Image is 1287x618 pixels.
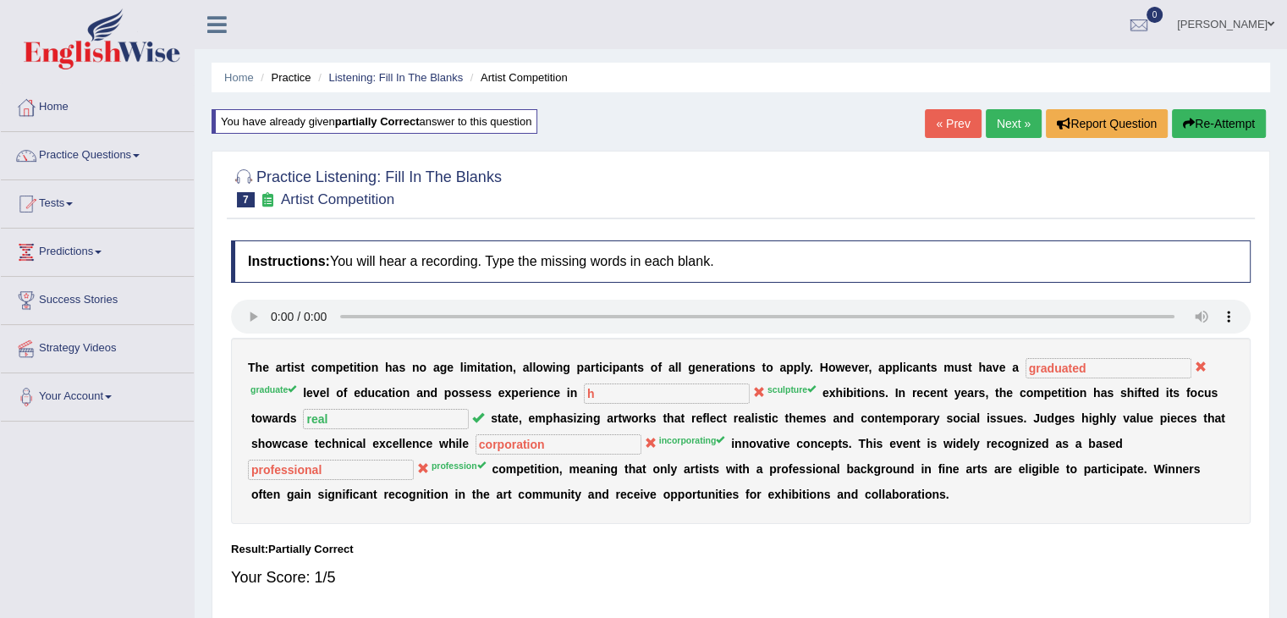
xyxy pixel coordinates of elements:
b: l [460,361,464,374]
b: t [357,361,361,374]
b: i [768,411,772,425]
b: k [643,411,650,425]
b: a [1101,386,1108,400]
b: e [320,386,327,400]
b: r [912,386,916,400]
b: g [563,361,570,374]
b: m [802,411,812,425]
b: a [619,361,626,374]
b: d [1152,386,1159,400]
input: blank [303,409,469,429]
b: v [993,361,999,374]
b: n [839,411,847,425]
b: h [999,386,1007,400]
b: t [508,411,512,425]
b: u [1204,386,1212,400]
b: r [974,386,978,400]
b: t [251,411,256,425]
b: v [313,386,320,400]
b: i [392,386,395,400]
b: o [1072,386,1080,400]
b: c [311,361,318,374]
b: n [570,386,578,400]
a: Success Stories [1,277,194,319]
b: r [716,361,720,374]
b: , [519,411,522,425]
b: a [967,386,974,400]
b: a [986,361,993,374]
b: t [1169,386,1174,400]
b: n [626,361,634,374]
b: d [283,411,290,425]
b: f [702,411,707,425]
b: a [607,411,613,425]
a: Tests [1,180,194,223]
h4: You will hear a recording. Type the missing words in each blank. [231,240,1251,283]
b: c [547,386,553,400]
b: w [543,361,553,374]
b: r [865,361,869,374]
b: e [998,361,1005,374]
b: t [762,361,766,374]
b: o [536,361,543,374]
b: t [1141,386,1146,400]
b: t [663,411,667,425]
b: i [861,386,864,400]
b: t [287,361,291,374]
b: t [943,386,948,400]
b: r [734,411,738,425]
b: o [651,361,658,374]
button: Re-Attempt [1172,109,1266,138]
b: e [533,386,540,400]
b: t [1058,386,1062,400]
b: a [393,361,399,374]
b: v [851,361,858,374]
b: e [306,386,313,400]
b: y [804,361,810,374]
b: c [1197,386,1204,400]
b: o [395,386,403,400]
b: e [738,411,745,425]
b: h [1093,386,1101,400]
b: , [985,386,988,400]
b: l [751,411,755,425]
b: w [835,361,844,374]
b: s [1107,386,1114,400]
small: Exam occurring question [259,192,277,208]
b: o [318,361,326,374]
b: o [256,411,263,425]
b: i [1134,386,1137,400]
b: g [688,361,696,374]
b: o [364,361,371,374]
b: H [820,361,828,374]
b: a [272,411,278,425]
b: n [586,411,593,425]
b: e [519,386,525,400]
b: s [1120,386,1127,400]
li: Artist Competition [466,69,568,86]
b: h [667,411,674,425]
b: n [505,361,513,374]
b: p [511,386,519,400]
b: p [786,361,794,374]
b: l [675,361,679,374]
b: z [576,411,582,425]
b: i [477,361,481,374]
b: e [1051,386,1058,400]
b: i [291,361,294,374]
b: a [833,411,839,425]
b: i [464,361,467,374]
b: i [495,361,498,374]
b: p [613,361,620,374]
b: s [294,361,301,374]
b: n [937,386,944,400]
b: g [440,361,448,374]
b: f [344,386,348,400]
span: 7 [237,192,255,207]
b: t [1064,386,1069,400]
b: n [423,386,431,400]
b: l [532,361,536,374]
b: s [485,386,492,400]
b: w [262,411,272,425]
span: 0 [1147,7,1163,23]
